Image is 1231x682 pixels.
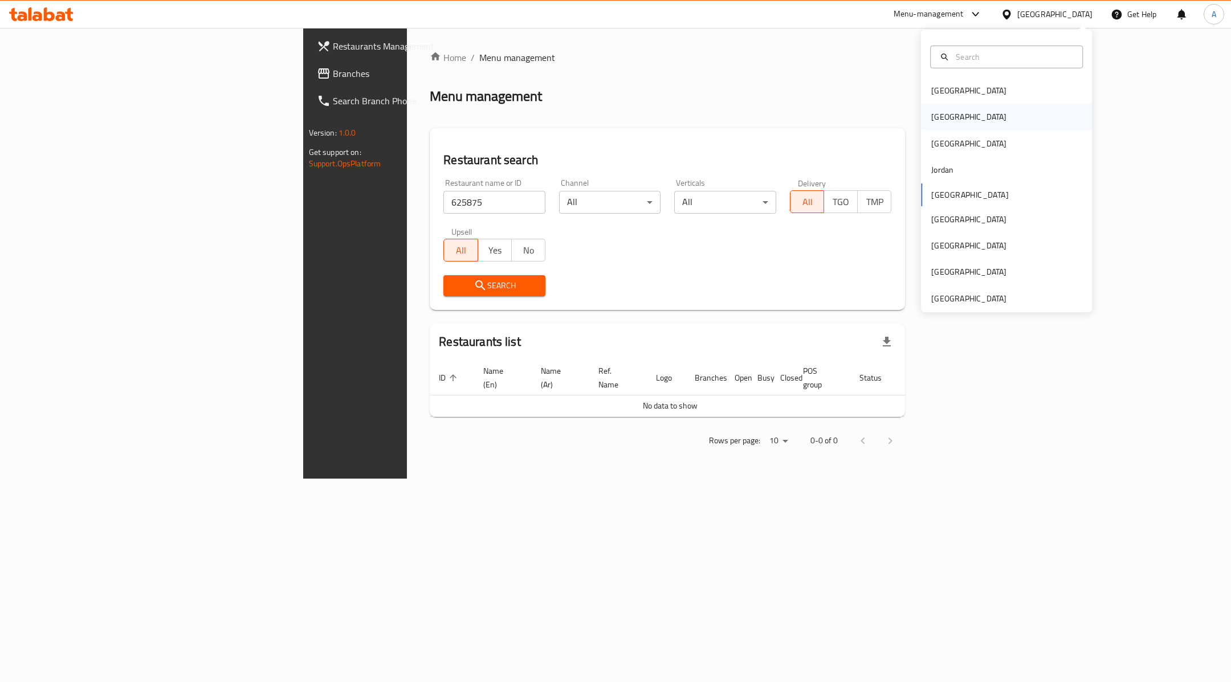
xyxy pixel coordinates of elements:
[443,191,545,214] input: Search for restaurant name or ID..
[333,39,500,53] span: Restaurants Management
[483,242,507,259] span: Yes
[483,364,518,391] span: Name (En)
[308,32,509,60] a: Restaurants Management
[765,432,792,450] div: Rows per page:
[795,194,820,210] span: All
[479,51,555,64] span: Menu management
[686,361,725,395] th: Branches
[725,361,748,395] th: Open
[859,371,896,385] span: Status
[931,164,953,176] div: Jordan
[647,361,686,395] th: Logo
[559,191,661,214] div: All
[308,87,509,115] a: Search Branch Phone
[803,364,837,391] span: POS group
[894,7,964,21] div: Menu-management
[709,434,760,448] p: Rows per page:
[439,333,520,350] h2: Restaurants list
[598,364,633,391] span: Ref. Name
[931,239,1006,252] div: [GEOGRAPHIC_DATA]
[873,328,900,356] div: Export file
[339,125,356,140] span: 1.0.0
[511,239,545,262] button: No
[451,227,472,235] label: Upsell
[931,84,1006,97] div: [GEOGRAPHIC_DATA]
[430,361,949,417] table: enhanced table
[748,361,771,395] th: Busy
[443,239,478,262] button: All
[931,292,1006,305] div: [GEOGRAPHIC_DATA]
[810,434,838,448] p: 0-0 of 0
[674,191,776,214] div: All
[771,361,794,395] th: Closed
[862,194,887,210] span: TMP
[643,398,698,413] span: No data to show
[439,371,460,385] span: ID
[333,94,500,108] span: Search Branch Phone
[798,179,826,187] label: Delivery
[790,190,824,213] button: All
[931,111,1006,123] div: [GEOGRAPHIC_DATA]
[430,51,905,64] nav: breadcrumb
[443,275,545,296] button: Search
[309,145,361,160] span: Get support on:
[309,156,381,171] a: Support.OpsPlatform
[333,67,500,80] span: Branches
[541,364,576,391] span: Name (Ar)
[478,239,512,262] button: Yes
[931,266,1006,278] div: [GEOGRAPHIC_DATA]
[829,194,853,210] span: TGO
[1212,8,1216,21] span: A
[824,190,858,213] button: TGO
[516,242,541,259] span: No
[1017,8,1093,21] div: [GEOGRAPHIC_DATA]
[453,279,536,293] span: Search
[857,190,891,213] button: TMP
[443,152,891,169] h2: Restaurant search
[931,137,1006,150] div: [GEOGRAPHIC_DATA]
[951,51,1075,63] input: Search
[309,125,337,140] span: Version:
[931,213,1006,226] div: [GEOGRAPHIC_DATA]
[308,60,509,87] a: Branches
[449,242,473,259] span: All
